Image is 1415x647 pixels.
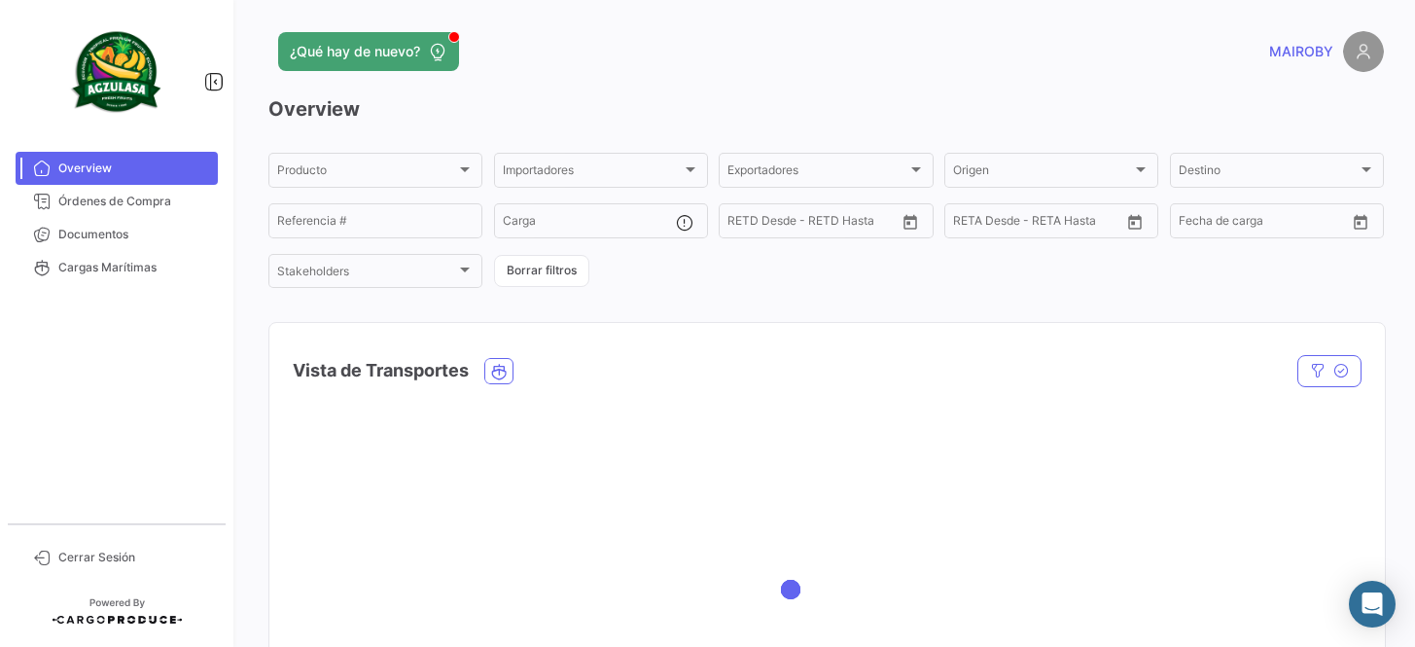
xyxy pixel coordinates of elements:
button: Open calendar [1120,207,1150,236]
button: ¿Qué hay de nuevo? [278,32,459,71]
span: MAIROBY [1269,42,1333,61]
a: Documentos [16,218,218,251]
a: Cargas Marítimas [16,251,218,284]
span: Cargas Marítimas [58,259,210,276]
input: Desde [727,217,762,231]
a: Overview [16,152,218,185]
span: Stakeholders [277,268,456,281]
span: Overview [58,160,210,177]
span: ¿Qué hay de nuevo? [290,42,420,61]
span: Exportadores [727,166,906,180]
a: Órdenes de Compra [16,185,218,218]
span: Origen [953,166,1132,180]
span: Órdenes de Compra [58,193,210,210]
input: Desde [953,217,988,231]
h4: Vista de Transportes [293,357,469,384]
button: Ocean [485,359,513,383]
input: Hasta [1227,217,1307,231]
img: placeholder-user.png [1343,31,1384,72]
div: Abrir Intercom Messenger [1349,581,1396,628]
span: Producto [277,166,456,180]
button: Borrar filtros [494,255,589,287]
span: Destino [1179,166,1358,180]
h3: Overview [268,95,1384,123]
img: agzulasa-logo.png [68,23,165,121]
button: Open calendar [1346,207,1375,236]
input: Desde [1179,217,1214,231]
button: Open calendar [896,207,925,236]
span: Cerrar Sesión [58,549,210,566]
span: Documentos [58,226,210,243]
input: Hasta [776,217,856,231]
span: Importadores [503,166,682,180]
input: Hasta [1002,217,1081,231]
